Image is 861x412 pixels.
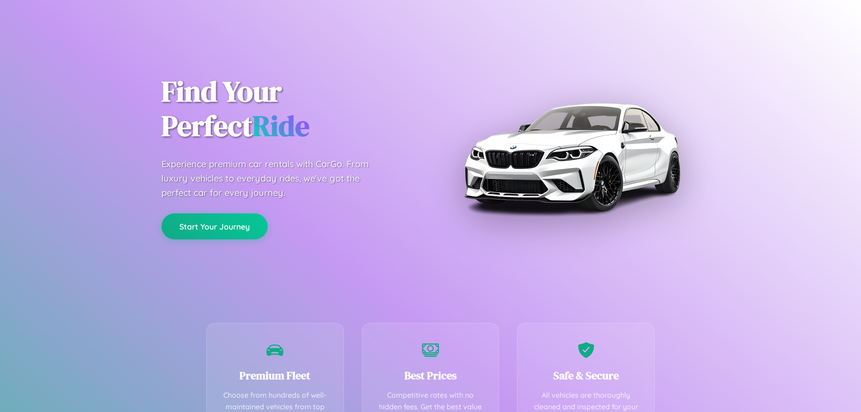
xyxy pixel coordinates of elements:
[161,74,417,143] h1: Find Your Perfect
[460,45,684,269] img: Premium BMW car rental vehicle
[531,368,641,383] h3: Safe & Secure
[220,368,330,383] h3: Premium Fleet
[161,157,386,200] p: Experience premium car rentals with CarGo. From luxury vehicles to everyday rides, we've got the ...
[252,106,309,145] span: Ride
[376,368,486,383] h3: Best Prices
[161,213,268,239] button: Start Your Journey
